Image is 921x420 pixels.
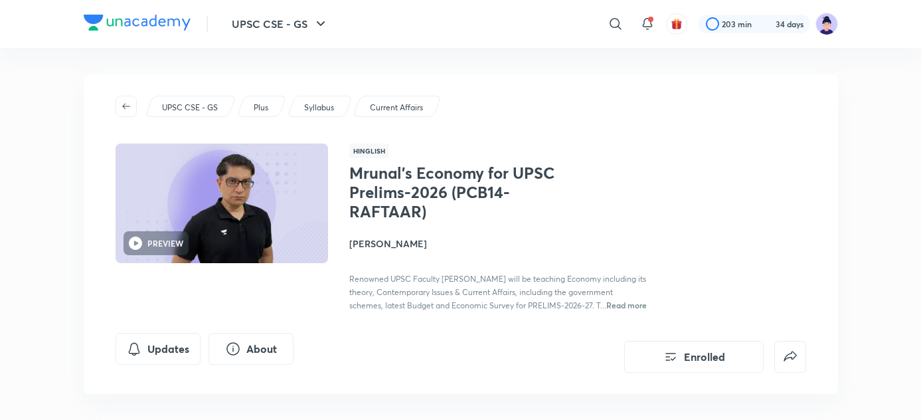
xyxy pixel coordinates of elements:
h4: [PERSON_NAME] [349,237,647,251]
a: Current Affairs [367,102,425,114]
a: UPSC CSE - GS [159,102,220,114]
h1: Mrunal’s Economy for UPSC Prelims-2026 (PCB14-RAFTAAR) [349,163,566,221]
p: Plus [254,102,268,114]
img: avatar [671,18,683,30]
a: Syllabus [301,102,336,114]
button: About [209,333,293,365]
button: Enrolled [624,341,764,373]
img: Ravi Chalotra [815,13,838,35]
button: UPSC CSE - GS [224,11,337,37]
p: Syllabus [304,102,334,114]
img: streak [760,17,773,31]
img: Company Logo [84,15,191,31]
p: UPSC CSE - GS [162,102,218,114]
p: Current Affairs [370,102,423,114]
span: Read more [606,300,647,310]
a: Company Logo [84,15,191,34]
button: avatar [666,13,687,35]
img: Thumbnail [113,142,329,264]
button: Updates [116,333,201,365]
span: Renowned UPSC Faculty [PERSON_NAME] will be teaching Economy including its theory, Contemporary I... [349,274,646,310]
span: Hinglish [349,144,389,158]
h6: PREVIEW [147,237,183,249]
a: Plus [251,102,270,114]
button: false [774,341,806,373]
